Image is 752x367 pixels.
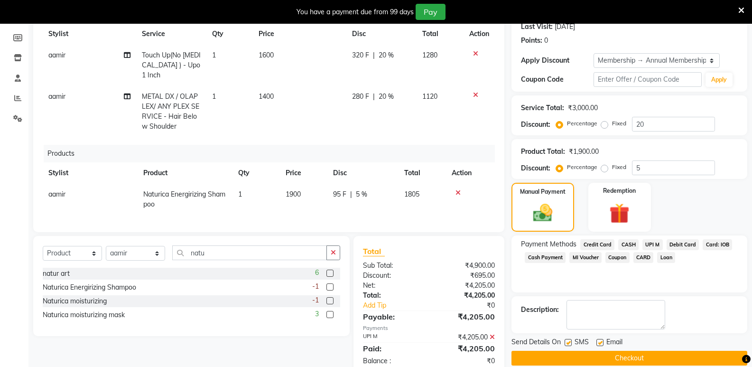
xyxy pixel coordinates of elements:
[603,201,636,226] img: _gift.svg
[43,162,138,184] th: Stylist
[43,310,125,320] div: Naturica moisturizing mask
[143,190,225,208] span: Naturica Energirizing Shampoo
[238,190,242,198] span: 1
[373,50,375,60] span: |
[404,190,419,198] span: 1805
[356,189,367,199] span: 5 %
[416,4,446,20] button: Pay
[429,356,502,366] div: ₹0
[43,282,136,292] div: Naturica Energirizing Shampoo
[356,343,429,354] div: Paid:
[521,36,542,46] div: Points:
[446,162,495,184] th: Action
[312,282,319,292] span: -1
[464,23,495,45] th: Action
[520,188,566,196] label: Manual Payment
[521,22,553,32] div: Last Visit:
[429,311,502,322] div: ₹4,205.00
[43,296,107,306] div: Naturica moisturizing
[521,147,565,157] div: Product Total:
[417,23,464,45] th: Total
[363,246,385,256] span: Total
[612,119,626,128] label: Fixed
[379,92,394,102] span: 20 %
[379,50,394,60] span: 20 %
[212,92,216,101] span: 1
[429,291,502,301] div: ₹4,205.00
[606,337,622,349] span: Email
[48,51,65,59] span: aamir
[48,92,65,101] span: aamir
[259,51,274,59] span: 1600
[521,239,576,249] span: Payment Methods
[521,163,550,173] div: Discount:
[352,92,369,102] span: 280 F
[43,23,136,45] th: Stylist
[138,162,232,184] th: Product
[703,239,732,250] span: Card: IOB
[603,187,636,195] label: Redemption
[527,202,558,224] img: _cash.svg
[429,271,502,281] div: ₹695.00
[633,252,654,263] span: CARD
[286,190,301,198] span: 1900
[511,337,561,349] span: Send Details On
[253,23,346,45] th: Price
[429,332,502,342] div: ₹4,205.00
[363,324,495,332] div: Payments
[232,162,280,184] th: Qty
[48,190,65,198] span: aamir
[441,301,502,311] div: ₹0
[327,162,399,184] th: Disc
[521,120,550,130] div: Discount:
[580,239,614,250] span: Credit Card
[568,103,598,113] div: ₹3,000.00
[422,51,437,59] span: 1280
[259,92,274,101] span: 1400
[346,23,417,45] th: Disc
[356,301,441,311] a: Add Tip
[429,281,502,291] div: ₹4,205.00
[525,252,566,263] span: Cash Payment
[521,56,593,66] div: Apply Discount
[136,23,206,45] th: Service
[212,51,216,59] span: 1
[356,281,429,291] div: Net:
[605,252,630,263] span: Coupon
[356,271,429,281] div: Discount:
[352,50,369,60] span: 320 F
[544,36,548,46] div: 0
[657,252,675,263] span: Loan
[350,189,352,199] span: |
[422,92,437,101] span: 1120
[521,103,564,113] div: Service Total:
[521,305,559,315] div: Description:
[373,92,375,102] span: |
[511,351,747,366] button: Checkout
[612,163,626,171] label: Fixed
[567,163,597,171] label: Percentage
[142,92,199,131] span: METAL DX / OLAPLEX/ ANY PLEX SERVICE - Hair Below Shoulder
[575,337,589,349] span: SMS
[206,23,253,45] th: Qty
[555,22,575,32] div: [DATE]
[356,356,429,366] div: Balance :
[356,291,429,301] div: Total:
[429,261,502,271] div: ₹4,900.00
[569,147,599,157] div: ₹1,900.00
[172,245,327,260] input: Search or Scan
[642,239,663,250] span: UPI M
[618,239,639,250] span: CASH
[297,7,414,17] div: You have a payment due from 99 days
[429,343,502,354] div: ₹4,205.00
[569,252,602,263] span: MI Voucher
[280,162,327,184] th: Price
[312,295,319,305] span: -1
[315,309,319,319] span: 3
[667,239,699,250] span: Debit Card
[567,119,597,128] label: Percentage
[521,75,593,85] div: Coupon Code
[356,311,429,322] div: Payable:
[142,51,201,79] span: Touch Up(No [MEDICAL_DATA] ) - Upo 1 Inch
[315,268,319,278] span: 6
